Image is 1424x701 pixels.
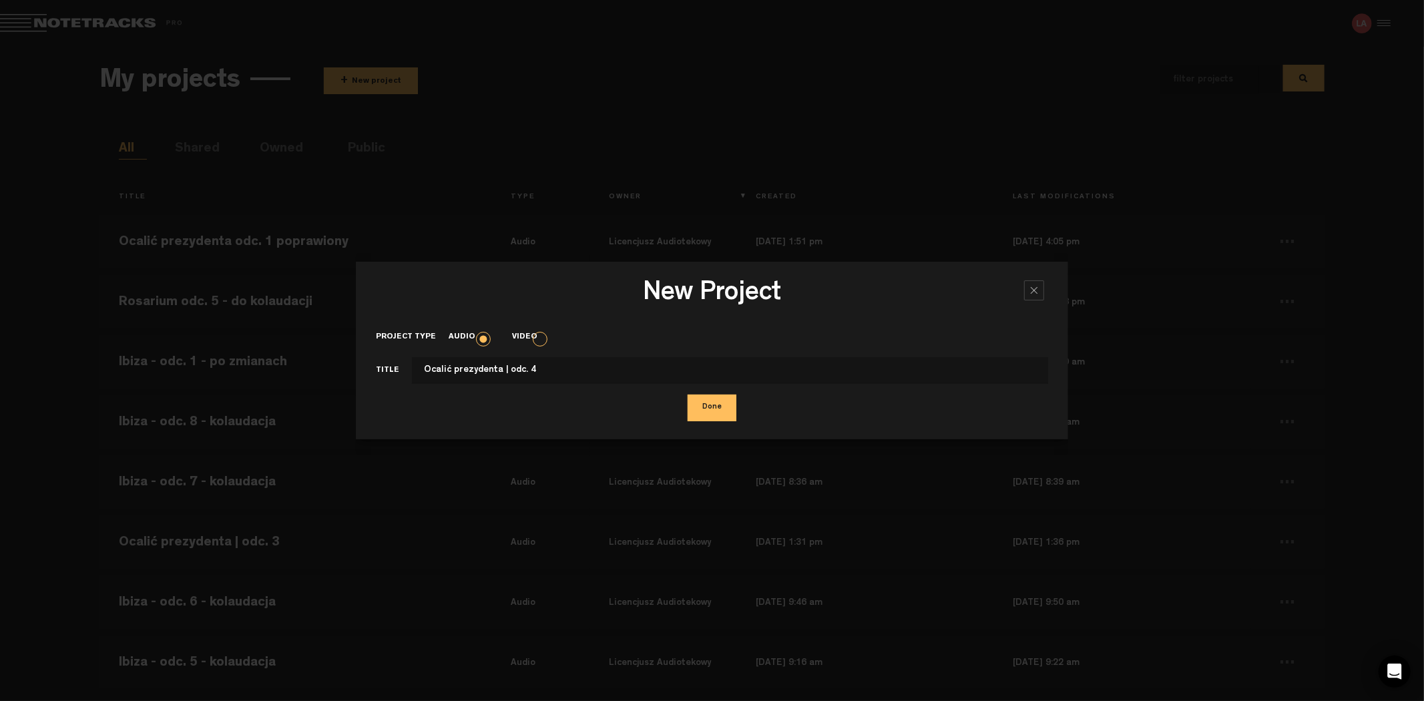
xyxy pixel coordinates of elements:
button: Done [688,395,736,421]
label: Video [512,332,550,343]
label: Title [376,365,412,381]
h3: New Project [376,280,1048,313]
input: This field cannot contain only space(s) [412,357,1048,384]
label: Audio [449,332,488,343]
label: Project type [376,332,449,343]
div: Open Intercom Messenger [1379,656,1411,688]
